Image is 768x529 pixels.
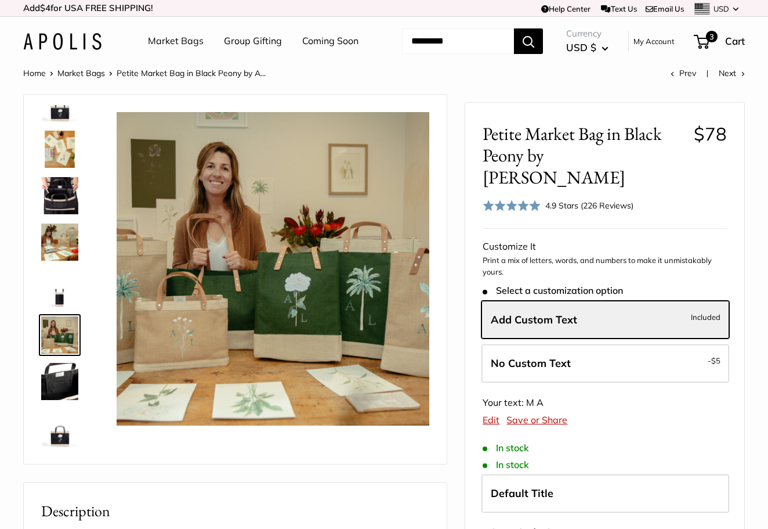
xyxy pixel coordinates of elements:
[481,344,729,383] label: Leave Blank
[491,357,571,370] span: No Custom Text
[506,414,567,426] a: Save or Share
[483,459,528,470] span: In stock
[483,414,499,426] a: Edit
[725,35,745,47] span: Cart
[706,31,718,42] span: 3
[483,123,684,188] span: Petite Market Bag in Black Peony by [PERSON_NAME]
[601,4,636,13] a: Text Us
[483,442,528,454] span: In stock
[671,68,696,78] a: Prev
[41,224,78,261] img: Petite Market Bag in Black Peony by Amy Logsdon
[514,28,543,54] button: Search
[691,310,720,324] span: Included
[491,487,553,500] span: Default Title
[483,237,727,255] div: Customize It
[224,33,282,50] a: Group Gifting
[481,474,729,513] label: Default Title
[708,354,720,368] span: -
[39,407,81,449] a: Petite Market Bag in Black Peony by Amy Logsdon
[566,38,608,57] button: USD $
[41,131,78,168] img: Petite Market Bag in Black Peony by Amy Logsdon
[41,363,78,400] img: Petite Market Bag in Black Peony by Amy Logsdon
[23,66,266,81] nav: Breadcrumb
[148,33,204,50] a: Market Bags
[694,123,727,145] span: $78
[545,199,633,212] div: 4.9 Stars (226 Reviews)
[39,175,81,217] a: Petite Market Bag in Black Peony by Amy Logsdon
[39,314,81,356] a: Petite Market Bag in Black Peony by Amy Logsdon
[566,41,596,53] span: USD $
[41,270,78,307] img: Petite Market Bag in Black Peony by Amy Logsdon
[483,197,633,214] div: 4.9 Stars (226 Reviews)
[41,500,429,523] h2: Description
[483,397,544,408] span: Your text: M A
[481,301,729,339] label: Add Custom Text
[40,2,50,13] span: $4
[711,356,720,365] span: $5
[483,285,622,296] span: Select a customization option
[402,28,514,54] input: Search...
[39,361,81,402] a: Petite Market Bag in Black Peony by Amy Logsdon
[41,177,78,214] img: Petite Market Bag in Black Peony by Amy Logsdon
[541,4,591,13] a: Help Center
[57,68,105,78] a: Market Bags
[633,34,675,48] a: My Account
[566,26,608,42] span: Currency
[302,33,358,50] a: Coming Soon
[713,4,729,13] span: USD
[117,68,266,78] span: Petite Market Bag in Black Peony by A...
[39,128,81,170] a: Petite Market Bag in Black Peony by Amy Logsdon
[719,68,745,78] a: Next
[41,409,78,447] img: Petite Market Bag in Black Peony by Amy Logsdon
[23,33,102,50] img: Apolis
[23,68,46,78] a: Home
[39,221,81,263] a: Petite Market Bag in Black Peony by Amy Logsdon
[41,316,78,354] img: Petite Market Bag in Black Peony by Amy Logsdon
[483,255,727,278] p: Print a mix of letters, words, and numbers to make it unmistakably yours.
[491,313,577,326] span: Add Custom Text
[695,32,745,51] a: 3 Cart
[117,112,429,425] img: Petite Market Bag in Black Peony by Amy Logsdon
[39,268,81,310] a: Petite Market Bag in Black Peony by Amy Logsdon
[646,4,684,13] a: Email Us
